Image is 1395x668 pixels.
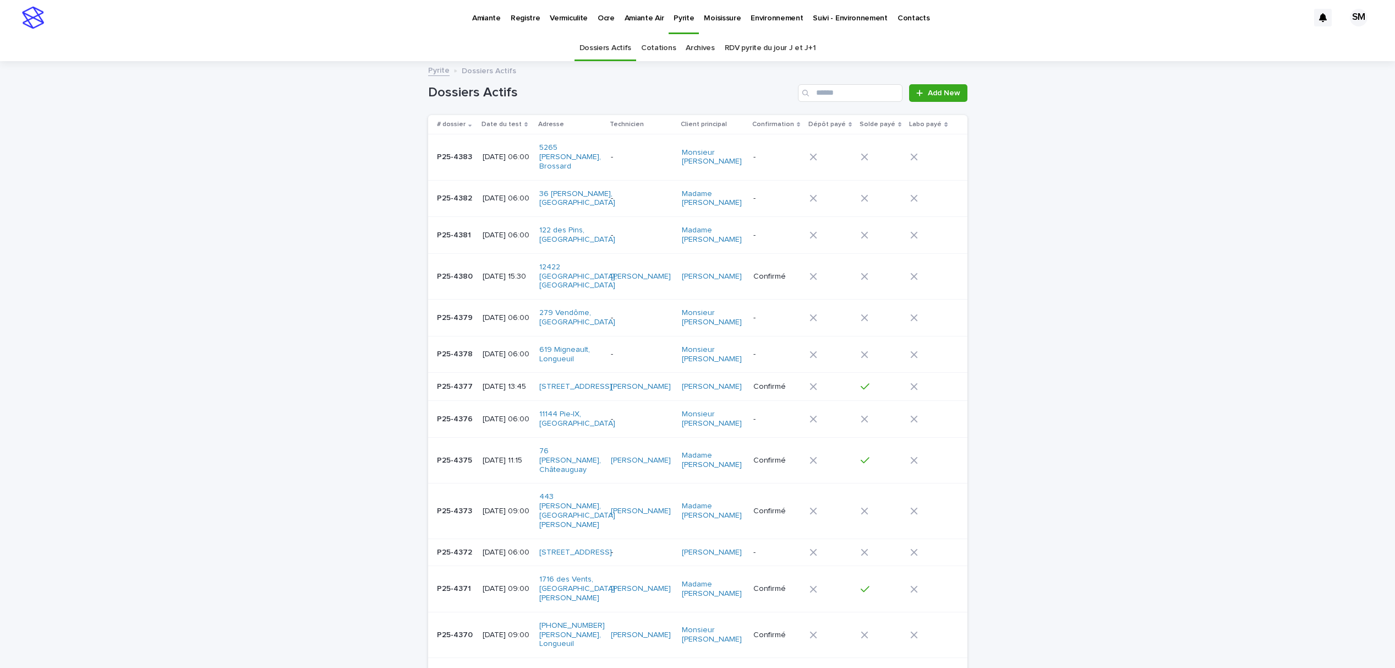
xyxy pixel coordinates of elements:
[437,504,474,516] p: P25-4373
[483,456,531,465] p: [DATE] 11:15
[725,35,816,61] a: RDV pyrite du jour J et J+1
[1350,9,1367,26] div: SM
[682,226,743,245] a: Madame [PERSON_NAME]
[539,345,600,364] a: 619 Migneault, Longueuil
[539,548,612,557] a: [STREET_ADDRESS]
[428,217,967,254] tr: P25-4381P25-4381 [DATE] 06:00122 des Pins, [GEOGRAPHIC_DATA] -Madame [PERSON_NAME] -
[682,451,743,470] a: Madame [PERSON_NAME]
[428,63,450,76] a: Pyrite
[539,382,612,392] a: [STREET_ADDRESS]
[753,507,801,516] p: Confirmé
[682,189,743,208] a: Madame [PERSON_NAME]
[753,194,801,203] p: -
[753,313,801,323] p: -
[909,84,967,102] a: Add New
[539,575,615,602] a: 1716 des Vents, [GEOGRAPHIC_DATA][PERSON_NAME]
[437,150,474,162] p: P25-4383
[539,226,615,245] a: 122 des Pins, [GEOGRAPHIC_DATA]
[611,153,672,162] p: -
[483,631,531,640] p: [DATE] 09:00
[428,134,967,180] tr: P25-4383P25-4383 [DATE] 06:005265 [PERSON_NAME], Brossard -Monsieur [PERSON_NAME] -
[539,189,615,208] a: 36 [PERSON_NAME], [GEOGRAPHIC_DATA]
[611,194,672,203] p: -
[753,584,801,594] p: Confirmé
[428,612,967,658] tr: P25-4370P25-4370 [DATE] 09:00[PHONE_NUMBER] [PERSON_NAME], Longueuil [PERSON_NAME] Monsieur [PERS...
[539,492,615,529] a: 443 [PERSON_NAME], [GEOGRAPHIC_DATA][PERSON_NAME]
[860,118,895,131] p: Solde payé
[483,415,531,424] p: [DATE] 06:00
[428,539,967,566] tr: P25-4372P25-4372 [DATE] 06:00[STREET_ADDRESS] -[PERSON_NAME] -
[752,118,794,131] p: Confirmation
[798,84,902,102] input: Search
[682,382,742,392] a: [PERSON_NAME]
[681,118,727,131] p: Client principal
[611,350,672,359] p: -
[437,546,474,557] p: P25-4372
[539,143,601,171] a: 5265 [PERSON_NAME], Brossard
[753,415,801,424] p: -
[437,229,473,240] p: P25-4381
[483,272,531,281] p: [DATE] 15:30
[682,345,743,364] a: Monsieur [PERSON_NAME]
[22,7,44,29] img: stacker-logo-s-only.png
[437,454,474,465] p: P25-4375
[538,118,564,131] p: Adresse
[483,507,531,516] p: [DATE] 09:00
[753,350,801,359] p: -
[682,626,743,644] a: Monsieur [PERSON_NAME]
[682,502,743,520] a: Madame [PERSON_NAME]
[682,548,742,557] a: [PERSON_NAME]
[539,410,615,428] a: 11144 Pie-IX, [GEOGRAPHIC_DATA]
[611,415,672,424] p: -
[428,566,967,612] tr: P25-4371P25-4371 [DATE] 09:001716 des Vents, [GEOGRAPHIC_DATA][PERSON_NAME] [PERSON_NAME] Madame ...
[437,118,466,131] p: # dossier
[482,118,522,131] p: Date du test
[428,484,967,539] tr: P25-4373P25-4373 [DATE] 09:00443 [PERSON_NAME], [GEOGRAPHIC_DATA][PERSON_NAME] [PERSON_NAME] Mada...
[539,308,615,327] a: 279 Vendôme, [GEOGRAPHIC_DATA]
[483,153,531,162] p: [DATE] 06:00
[753,153,801,162] p: -
[611,631,671,640] a: [PERSON_NAME]
[682,148,743,167] a: Monsieur [PERSON_NAME]
[437,270,475,281] p: P25-4380
[483,313,531,323] p: [DATE] 06:00
[428,180,967,217] tr: P25-4382P25-4382 [DATE] 06:0036 [PERSON_NAME], [GEOGRAPHIC_DATA] -Madame [PERSON_NAME] -
[753,382,801,392] p: Confirmé
[753,456,801,465] p: Confirmé
[808,118,846,131] p: Dépôt payé
[428,437,967,483] tr: P25-4375P25-4375 [DATE] 11:1576 [PERSON_NAME], Châteauguay [PERSON_NAME] Madame [PERSON_NAME] Con...
[928,89,960,97] span: Add New
[483,194,531,203] p: [DATE] 06:00
[682,272,742,281] a: [PERSON_NAME]
[428,300,967,336] tr: P25-4379P25-4379 [DATE] 06:00279 Vendôme, [GEOGRAPHIC_DATA] -Monsieur [PERSON_NAME] -
[682,308,743,327] a: Monsieur [PERSON_NAME]
[483,548,531,557] p: [DATE] 06:00
[437,380,475,392] p: P25-4377
[579,35,631,61] a: Dossiers Actifs
[753,548,801,557] p: -
[437,192,474,203] p: P25-4382
[611,231,672,240] p: -
[753,272,801,281] p: Confirmé
[462,64,516,76] p: Dossiers Actifs
[428,401,967,438] tr: P25-4376P25-4376 [DATE] 06:0011144 Pie-IX, [GEOGRAPHIC_DATA] -Monsieur [PERSON_NAME] -
[437,628,475,640] p: P25-4370
[539,447,601,474] a: 76 [PERSON_NAME], Châteauguay
[753,631,801,640] p: Confirmé
[428,253,967,299] tr: P25-4380P25-4380 [DATE] 15:3012422 [GEOGRAPHIC_DATA], [GEOGRAPHIC_DATA] [PERSON_NAME] [PERSON_NAM...
[611,313,672,323] p: -
[611,548,672,557] p: -
[483,382,531,392] p: [DATE] 13:45
[686,35,715,61] a: Archives
[483,350,531,359] p: [DATE] 06:00
[437,412,475,424] p: P25-4376
[437,582,473,594] p: P25-4371
[437,347,475,359] p: P25-4378
[611,272,671,281] a: [PERSON_NAME]
[483,231,531,240] p: [DATE] 06:00
[539,621,605,649] a: [PHONE_NUMBER] [PERSON_NAME], Longueuil
[682,580,743,599] a: Madame [PERSON_NAME]
[909,118,942,131] p: Labo payé
[483,584,531,594] p: [DATE] 09:00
